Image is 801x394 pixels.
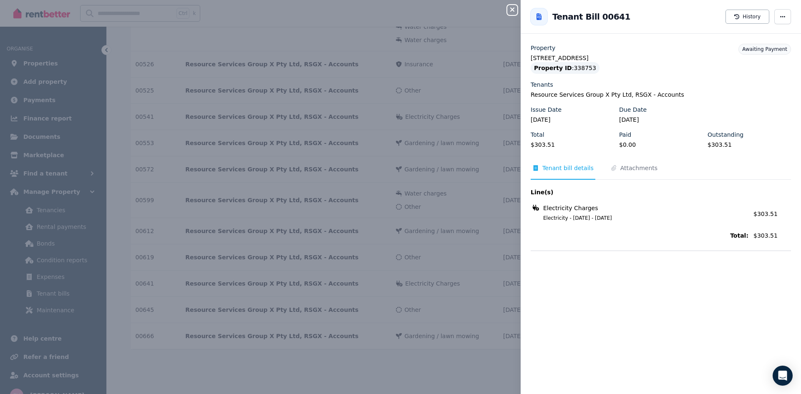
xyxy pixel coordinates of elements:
[708,130,743,139] label: Outstanding
[753,211,778,217] span: $303.51
[708,141,791,149] legend: $303.51
[531,80,553,89] label: Tenants
[531,115,614,124] legend: [DATE]
[620,164,657,172] span: Attachments
[552,11,630,23] h2: Tenant Bill 00641
[773,366,793,386] div: Open Intercom Messenger
[531,62,599,74] div: : 338753
[531,90,791,99] legend: Resource Services Group X Pty Ltd, RSGX - Accounts
[543,204,598,212] span: Electricity Charges
[742,46,787,52] span: Awaiting Payment
[725,10,769,24] button: History
[531,44,555,52] label: Property
[531,54,791,62] legend: [STREET_ADDRESS]
[542,164,594,172] span: Tenant bill details
[531,188,748,196] span: Line(s)
[753,231,791,240] span: $303.51
[531,130,544,139] label: Total
[619,115,703,124] legend: [DATE]
[534,64,572,72] span: Property ID
[619,141,703,149] legend: $0.00
[531,231,748,240] span: Total:
[531,105,562,114] label: Issue Date
[531,164,791,180] nav: Tabs
[619,105,647,114] label: Due Date
[533,215,748,221] span: Electricity - [DATE] - [DATE]
[531,141,614,149] legend: $303.51
[619,130,631,139] label: Paid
